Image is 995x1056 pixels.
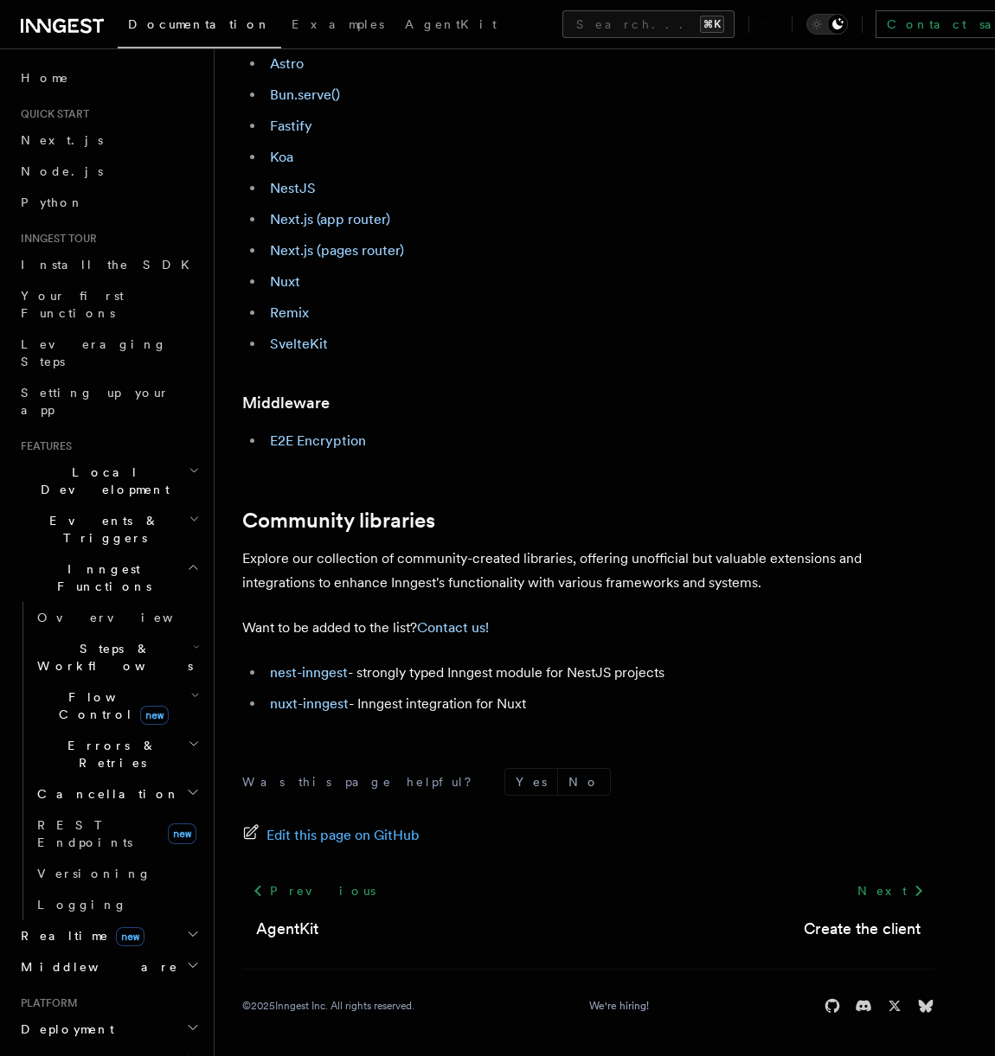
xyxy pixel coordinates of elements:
[292,17,384,31] span: Examples
[270,304,309,321] a: Remix
[281,5,395,47] a: Examples
[242,773,484,790] p: Was this page helpful?
[21,164,103,178] span: Node.js
[14,958,178,976] span: Middleware
[30,858,203,889] a: Versioning
[30,778,203,810] button: Cancellation
[118,5,281,48] a: Documentation
[14,996,78,1010] span: Platform
[30,640,193,675] span: Steps & Workflows
[21,386,170,417] span: Setting up your app
[405,17,497,31] span: AgentKit
[14,156,203,187] a: Node.js
[395,5,507,47] a: AgentKit
[14,62,203,93] a: Home
[128,17,271,31] span: Documentation
[14,1021,114,1038] span: Deployment
[270,118,312,134] a: Fastify
[270,242,404,259] a: Next.js (pages router)
[37,818,132,849] span: REST Endpoints
[14,125,203,156] a: Next.js
[242,391,330,415] a: Middleware
[270,149,293,165] a: Koa
[242,509,435,533] a: Community libraries
[242,823,420,848] a: Edit this page on GitHub
[14,187,203,218] a: Python
[168,823,196,844] span: new
[30,688,190,723] span: Flow Control
[30,737,188,771] span: Errors & Retries
[30,785,180,803] span: Cancellation
[266,823,420,848] span: Edit this page on GitHub
[37,611,215,624] span: Overview
[21,258,200,272] span: Install the SDK
[37,867,151,880] span: Versioning
[14,927,144,944] span: Realtime
[14,920,203,951] button: Realtimenew
[14,1014,203,1045] button: Deployment
[30,730,203,778] button: Errors & Retries
[256,917,318,941] a: AgentKit
[30,682,203,730] button: Flow Controlnew
[14,249,203,280] a: Install the SDK
[14,107,89,121] span: Quick start
[14,505,203,554] button: Events & Triggers
[14,377,203,426] a: Setting up your app
[558,769,610,795] button: No
[116,927,144,946] span: new
[700,16,724,33] kbd: ⌘K
[30,633,203,682] button: Steps & Workflows
[270,336,328,352] a: SvelteKit
[30,810,203,858] a: REST Endpointsnew
[270,664,348,681] a: nest-inngest
[562,10,735,38] button: Search...⌘K
[14,464,189,498] span: Local Development
[14,280,203,329] a: Your first Functions
[270,211,390,227] a: Next.js (app router)
[14,439,72,453] span: Features
[270,180,316,196] a: NestJS
[270,695,349,712] a: nuxt-inngest
[14,457,203,505] button: Local Development
[505,769,557,795] button: Yes
[417,619,489,636] a: Contact us!
[30,889,203,920] a: Logging
[242,616,934,640] p: Want to be added to the list?
[14,554,203,602] button: Inngest Functions
[265,692,934,716] li: - Inngest integration for Nuxt
[14,951,203,982] button: Middleware
[21,133,103,147] span: Next.js
[806,14,848,35] button: Toggle dark mode
[21,337,167,368] span: Leveraging Steps
[37,898,127,912] span: Logging
[265,661,934,685] li: - strongly typed Inngest module for NestJS projects
[804,917,921,941] a: Create the client
[14,512,189,547] span: Events & Triggers
[242,999,414,1013] div: © 2025 Inngest Inc. All rights reserved.
[270,273,300,290] a: Nuxt
[21,195,84,209] span: Python
[589,999,649,1013] a: We're hiring!
[14,602,203,920] div: Inngest Functions
[242,875,385,906] a: Previous
[270,55,304,72] a: Astro
[140,706,169,725] span: new
[242,547,934,595] p: Explore our collection of community-created libraries, offering unofficial but valuable extension...
[21,69,69,86] span: Home
[30,602,203,633] a: Overview
[847,875,934,906] a: Next
[21,289,124,320] span: Your first Functions
[14,560,187,595] span: Inngest Functions
[14,329,203,377] a: Leveraging Steps
[14,232,97,246] span: Inngest tour
[270,432,366,449] a: E2E Encryption
[270,86,340,103] a: Bun.serve()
